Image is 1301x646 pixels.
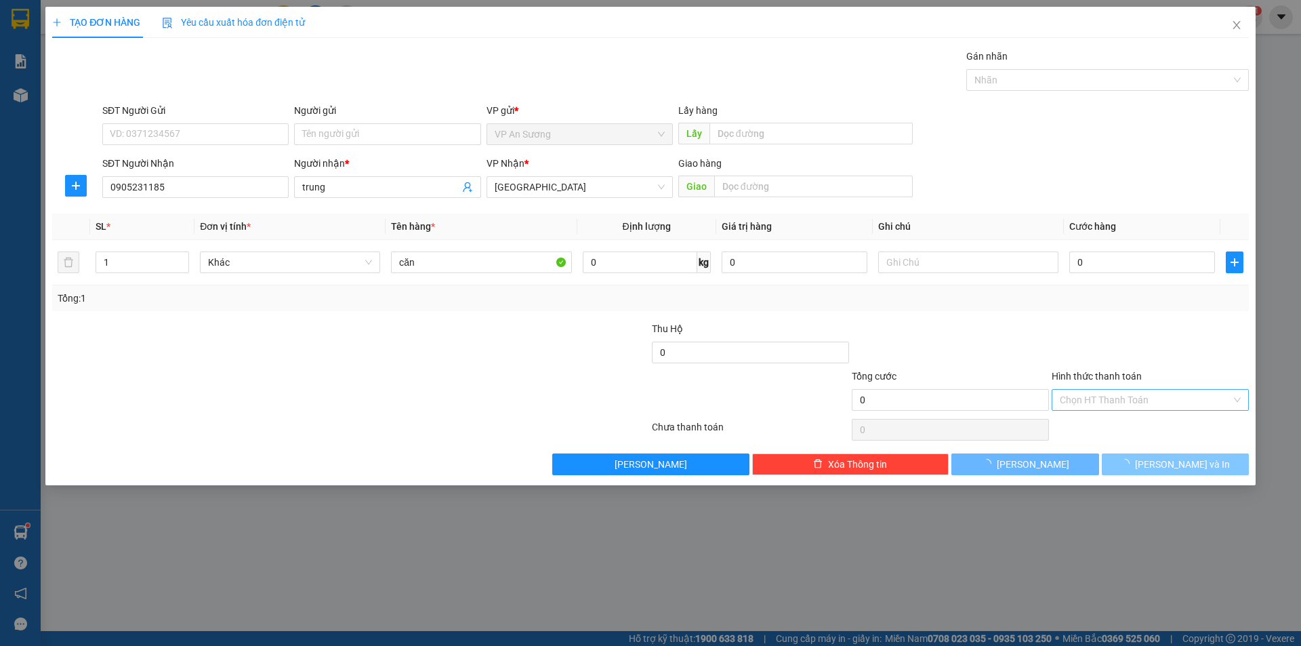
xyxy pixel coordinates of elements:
[1226,257,1243,268] span: plus
[58,251,79,273] button: delete
[495,124,665,144] span: VP An Sương
[852,371,896,382] span: Tổng cước
[828,457,887,472] span: Xóa Thông tin
[714,176,913,197] input: Dọc đường
[678,123,709,144] span: Lấy
[966,51,1008,62] label: Gán nhãn
[391,221,435,232] span: Tên hàng
[200,221,251,232] span: Đơn vị tính
[52,18,62,27] span: plus
[7,75,16,85] span: environment
[294,103,480,118] div: Người gửi
[495,177,665,197] span: Đà Nẵng
[1069,221,1116,232] span: Cước hàng
[982,459,997,468] span: loading
[997,457,1069,472] span: [PERSON_NAME]
[487,158,524,169] span: VP Nhận
[1052,371,1142,382] label: Hình thức thanh toán
[58,291,502,306] div: Tổng: 1
[462,182,473,193] span: user-add
[7,58,94,73] li: VP VP An Sương
[65,175,87,197] button: plus
[1102,453,1249,475] button: [PERSON_NAME] và In
[552,453,749,475] button: [PERSON_NAME]
[94,58,180,102] li: VP [GEOGRAPHIC_DATA]
[1218,7,1256,45] button: Close
[102,103,289,118] div: SĐT Người Gửi
[7,75,91,160] b: 39/4A Quốc Lộ 1A - [GEOGRAPHIC_DATA] - An Sương - [GEOGRAPHIC_DATA]
[878,251,1058,273] input: Ghi Chú
[391,251,571,273] input: VD: Bàn, Ghế
[162,17,305,28] span: Yêu cầu xuất hóa đơn điện tử
[487,103,673,118] div: VP gửi
[813,459,823,470] span: delete
[7,7,197,33] li: [PERSON_NAME]
[709,123,913,144] input: Dọc đường
[623,221,671,232] span: Định lượng
[1120,459,1135,468] span: loading
[722,251,867,273] input: 0
[1231,20,1242,31] span: close
[615,457,687,472] span: [PERSON_NAME]
[873,214,1064,240] th: Ghi chú
[678,105,718,116] span: Lấy hàng
[951,453,1098,475] button: [PERSON_NAME]
[162,18,173,28] img: icon
[678,176,714,197] span: Giao
[294,156,480,171] div: Người nhận
[678,158,722,169] span: Giao hàng
[208,252,372,272] span: Khác
[1135,457,1230,472] span: [PERSON_NAME] và In
[1226,251,1243,273] button: plus
[650,420,850,443] div: Chưa thanh toán
[697,251,711,273] span: kg
[652,323,683,334] span: Thu Hộ
[96,221,106,232] span: SL
[52,17,140,28] span: TẠO ĐƠN HÀNG
[66,180,86,191] span: plus
[722,221,772,232] span: Giá trị hàng
[102,156,289,171] div: SĐT Người Nhận
[752,453,949,475] button: deleteXóa Thông tin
